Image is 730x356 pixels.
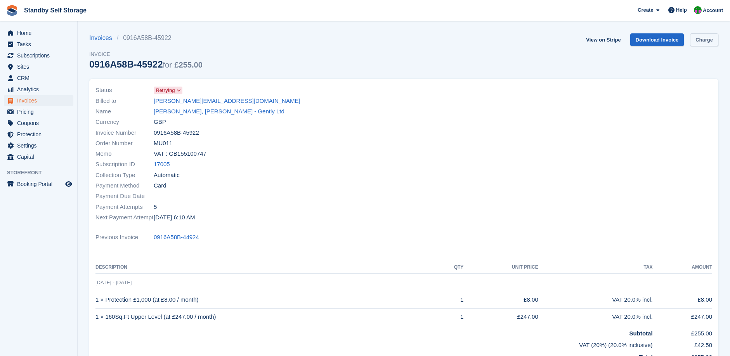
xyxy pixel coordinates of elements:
span: Name [95,107,154,116]
th: Tax [538,261,653,274]
span: CRM [17,73,64,83]
a: menu [4,179,73,189]
td: £42.50 [653,338,712,350]
a: View on Stripe [583,33,624,46]
td: 1 × Protection £1,000 (at £8.00 / month) [95,291,437,309]
span: Settings [17,140,64,151]
td: 1 [437,291,464,309]
span: Coupons [17,118,64,129]
span: Account [703,7,723,14]
div: VAT 20.0% incl. [538,295,653,304]
span: Billed to [95,97,154,106]
span: Storefront [7,169,77,177]
span: Subscriptions [17,50,64,61]
span: Create [638,6,653,14]
a: menu [4,106,73,117]
a: 0916A58B-44924 [154,233,199,242]
span: Invoice [89,50,203,58]
td: £8.00 [653,291,712,309]
th: QTY [437,261,464,274]
a: menu [4,84,73,95]
a: menu [4,28,73,38]
a: Standby Self Storage [21,4,90,17]
th: Amount [653,261,712,274]
td: VAT (20%) (20.0% inclusive) [95,338,653,350]
td: £255.00 [653,326,712,338]
span: Protection [17,129,64,140]
span: 5 [154,203,157,212]
img: Michelle Mustoe [694,6,702,14]
div: VAT 20.0% incl. [538,313,653,321]
th: Description [95,261,437,274]
a: menu [4,95,73,106]
span: Help [676,6,687,14]
td: £8.00 [463,291,538,309]
span: GBP [154,118,166,127]
span: Payment Due Date [95,192,154,201]
a: Download Invoice [630,33,684,46]
td: £247.00 [463,308,538,326]
div: 0916A58B-45922 [89,59,203,69]
span: Sites [17,61,64,72]
span: Subscription ID [95,160,154,169]
span: £255.00 [175,61,203,69]
span: Payment Method [95,181,154,190]
a: menu [4,140,73,151]
a: [PERSON_NAME][EMAIL_ADDRESS][DOMAIN_NAME] [154,97,300,106]
span: Memo [95,149,154,158]
td: 1 [437,308,464,326]
nav: breadcrumbs [89,33,203,43]
span: Automatic [154,171,180,180]
span: Collection Type [95,171,154,180]
span: Currency [95,118,154,127]
td: 1 × 160Sq.Ft Upper Level (at £247.00 / month) [95,308,437,326]
a: menu [4,61,73,72]
a: menu [4,39,73,50]
img: stora-icon-8386f47178a22dfd0bd8f6a31ec36ba5ce8667c1dd55bd0f319d3a0aa187defe.svg [6,5,18,16]
a: Retrying [154,86,182,95]
span: Home [17,28,64,38]
span: Capital [17,151,64,162]
span: Card [154,181,166,190]
a: menu [4,151,73,162]
span: 0916A58B-45922 [154,129,199,137]
span: Previous Invoice [95,233,154,242]
span: for [163,61,172,69]
span: Order Number [95,139,154,148]
span: Invoice Number [95,129,154,137]
span: Invoices [17,95,64,106]
a: menu [4,129,73,140]
a: Invoices [89,33,117,43]
td: £247.00 [653,308,712,326]
span: Retrying [156,87,175,94]
span: Pricing [17,106,64,117]
time: 2025-09-03 05:10:20 UTC [154,213,195,222]
span: Payment Attempts [95,203,154,212]
span: Booking Portal [17,179,64,189]
a: menu [4,73,73,83]
a: [PERSON_NAME], [PERSON_NAME] - Gently Ltd [154,107,284,116]
span: MU011 [154,139,172,148]
a: 17005 [154,160,170,169]
th: Unit Price [463,261,538,274]
strong: Subtotal [629,330,653,337]
span: Analytics [17,84,64,95]
span: Tasks [17,39,64,50]
a: menu [4,118,73,129]
span: Status [95,86,154,95]
span: Next Payment Attempt [95,213,154,222]
a: Preview store [64,179,73,189]
a: Charge [690,33,718,46]
span: [DATE] - [DATE] [95,280,132,285]
a: menu [4,50,73,61]
span: VAT : GB155100747 [154,149,206,158]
